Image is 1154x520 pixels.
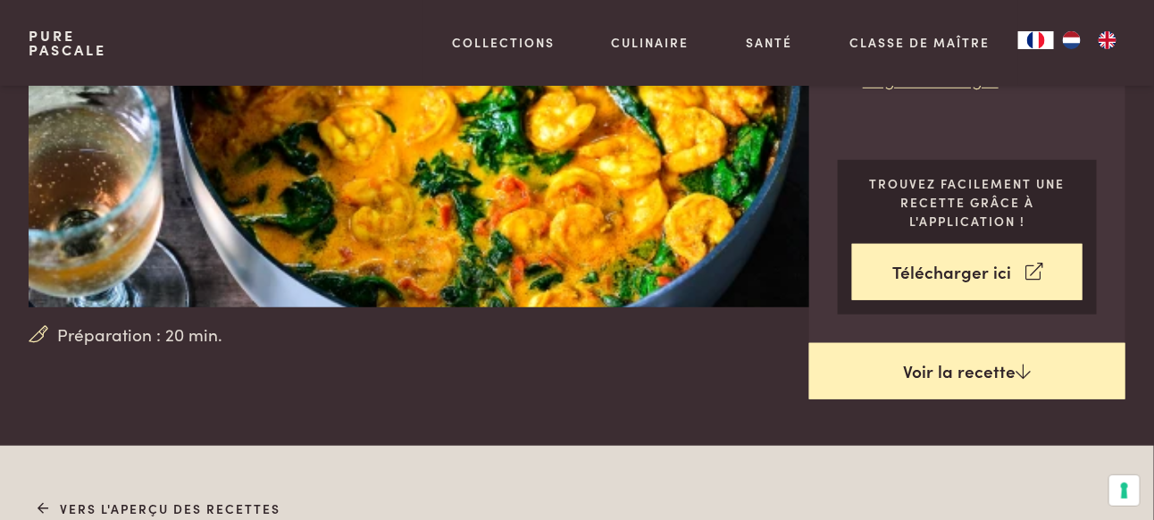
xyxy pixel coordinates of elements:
a: FR [1018,31,1054,49]
p: Trouvez facilement une recette grâce à l'application ! [852,174,1083,230]
a: Culinaire [612,33,690,52]
aside: Language selected: Français [1018,31,1125,49]
a: Voir la recette [809,343,1125,400]
a: Santé [747,33,793,52]
div: Language [1018,31,1054,49]
span: Préparation : 20 min. [58,322,223,348]
a: PurePascale [29,29,106,57]
a: Collections [452,33,555,52]
a: Nog eenvoudiger [863,66,999,90]
a: Classe de maître [849,33,990,52]
a: NL [1054,31,1090,49]
ul: Language list [1054,31,1125,49]
button: Vos préférences en matière de consentement pour les technologies de suivi [1109,475,1140,506]
a: Télécharger ici [852,244,1083,300]
a: Vers l'aperçu des recettes [38,499,281,518]
a: EN [1090,31,1125,49]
